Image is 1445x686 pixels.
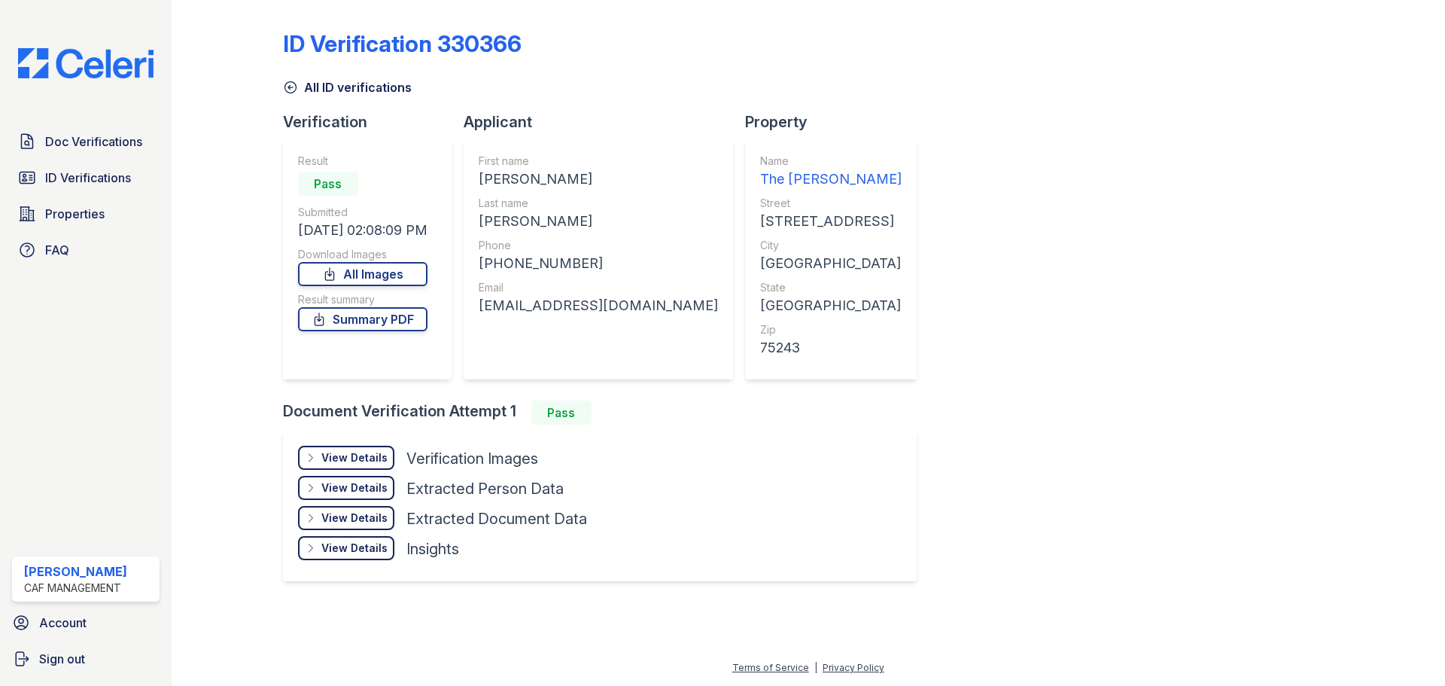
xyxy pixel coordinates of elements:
a: FAQ [12,235,160,265]
div: Submitted [298,205,427,220]
div: Document Verification Attempt 1 [283,401,929,425]
div: Extracted Document Data [406,508,587,529]
div: Street [760,196,902,211]
div: View Details [321,541,388,556]
div: [GEOGRAPHIC_DATA] [760,295,902,316]
div: Email [479,280,718,295]
div: [PERSON_NAME] [479,169,718,190]
span: Properties [45,205,105,223]
div: [GEOGRAPHIC_DATA] [760,253,902,274]
div: Result [298,154,427,169]
a: Terms of Service [732,662,809,673]
div: | [814,662,817,673]
a: All ID verifications [283,78,412,96]
div: Name [760,154,902,169]
span: Sign out [39,650,85,668]
span: FAQ [45,241,69,259]
div: Property [745,111,929,133]
span: Doc Verifications [45,133,142,151]
a: Properties [12,199,160,229]
div: View Details [321,480,388,495]
div: [DATE] 02:08:09 PM [298,220,427,241]
div: Insights [406,538,459,559]
span: ID Verifications [45,169,131,187]
div: [PHONE_NUMBER] [479,253,718,274]
div: View Details [321,450,388,465]
a: Summary PDF [298,307,427,331]
div: The [PERSON_NAME] [760,169,902,190]
div: Result summary [298,292,427,307]
a: Account [6,608,166,638]
div: 75243 [760,337,902,358]
div: [PERSON_NAME] [24,563,127,581]
div: [PERSON_NAME] [479,211,718,232]
div: Phone [479,238,718,253]
div: Extracted Person Data [406,478,564,499]
a: Doc Verifications [12,127,160,157]
span: Account [39,614,87,632]
div: [EMAIL_ADDRESS][DOMAIN_NAME] [479,295,718,316]
a: Name The [PERSON_NAME] [760,154,902,190]
div: Download Images [298,247,427,262]
div: CAF Management [24,581,127,596]
img: CE_Logo_Blue-a8612792a0a2168367f1c8372b55b34899dd931a85d93a1a3d3e32e68fde9ad4.png [6,48,166,78]
div: Verification Images [406,448,538,469]
div: ID Verification 330366 [283,30,522,57]
div: Applicant [464,111,745,133]
div: Pass [298,172,358,196]
div: Verification [283,111,464,133]
div: View Details [321,511,388,526]
div: Zip [760,322,902,337]
div: First name [479,154,718,169]
div: Pass [531,401,592,425]
div: [STREET_ADDRESS] [760,211,902,232]
div: City [760,238,902,253]
a: Privacy Policy [823,662,884,673]
a: All Images [298,262,427,286]
a: Sign out [6,644,166,674]
div: Last name [479,196,718,211]
a: ID Verifications [12,163,160,193]
div: State [760,280,902,295]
